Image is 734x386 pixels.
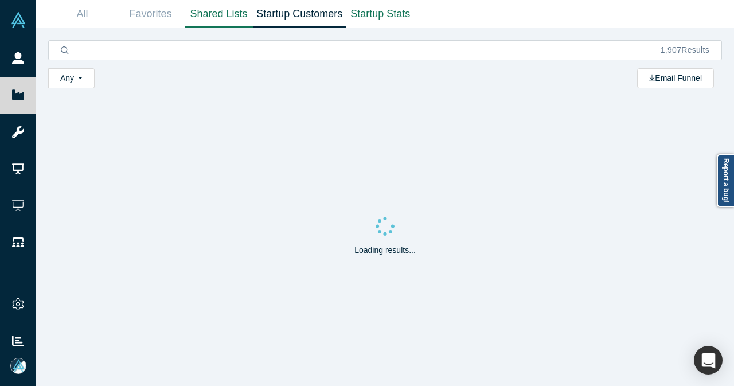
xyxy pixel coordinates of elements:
[185,1,253,28] a: Shared Lists
[116,1,185,28] a: Favorites
[253,1,346,28] a: Startup Customers
[10,358,26,374] img: Mia Scott's Account
[48,1,116,28] a: All
[717,154,734,207] a: Report a bug!
[48,68,95,88] button: Any
[637,68,714,88] button: Email Funnel
[346,1,415,28] a: Startup Stats
[10,12,26,28] img: Alchemist Vault Logo
[354,244,416,256] p: Loading results...
[661,45,709,54] span: Results
[661,45,682,54] span: 1,907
